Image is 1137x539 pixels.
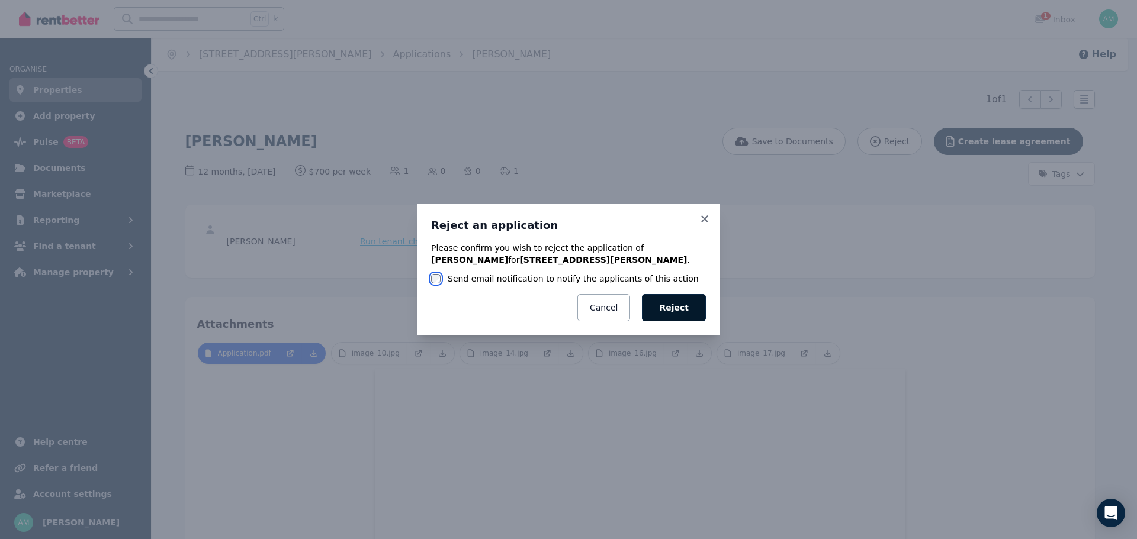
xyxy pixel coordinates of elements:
[577,294,630,321] button: Cancel
[448,273,699,285] label: Send email notification to notify the applicants of this action
[431,255,508,264] b: [PERSON_NAME]
[431,242,706,266] p: Please confirm you wish to reject the application of for .
[1097,499,1125,527] div: Open Intercom Messenger
[431,218,706,233] h3: Reject an application
[519,255,687,264] b: [STREET_ADDRESS][PERSON_NAME]
[642,294,706,321] button: Reject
